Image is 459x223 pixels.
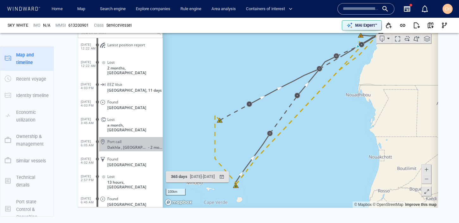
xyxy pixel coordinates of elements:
div: 100km [88,178,108,184]
div: Toggle map information layers [344,23,353,32]
span: SKY WHITE [8,23,28,28]
a: Economic utilization [0,113,53,119]
a: Identity timeline [0,92,53,98]
div: Notification center [421,5,429,13]
p: Map and timeline [16,51,49,67]
a: Ownership & management [0,137,53,143]
div: (281) [32,6,41,16]
button: Identity timeline [0,87,53,104]
span: Lost [29,163,37,168]
p: Similar vessels [16,157,46,165]
p: MAI Expert™ [355,23,377,28]
button: Explore companies [133,3,173,15]
button: Recent voyage [0,71,53,87]
span: Latest position report [29,31,67,36]
a: Mapbox logo [87,187,115,195]
button: Containers of interest [243,3,298,15]
p: Ownership & management [16,133,49,148]
span: [DATE] 4:03 PM [3,71,20,79]
div: Focus on vessel path [314,23,324,32]
span: 2 months, [GEOGRAPHIC_DATA] [29,55,85,64]
span: [GEOGRAPHIC_DATA] [29,191,68,196]
a: Technical details [0,178,53,184]
button: CH [441,3,454,15]
span: [DATE] 12:22 AM [3,49,20,56]
a: Map [75,3,90,15]
a: Improve this map [327,191,359,196]
div: Dakhla , [GEOGRAPHIC_DATA] [29,134,70,139]
a: Mapbox [276,191,294,196]
a: Map and timeline [0,55,53,61]
button: Similar vessels [0,153,53,169]
span: [DATE] 6:45 AM [3,185,20,193]
div: 613200901 [68,23,89,28]
span: CH [445,6,451,11]
span: [GEOGRAPHIC_DATA] [29,94,68,99]
span: [DATE] 2:57 PM [3,163,20,171]
p: Economic utilization [16,108,49,124]
span: Found [29,185,40,190]
button: View on map [424,18,437,32]
span: a month, [GEOGRAPHIC_DATA] [29,112,85,121]
span: Found [29,89,40,93]
button: Visual Link Analysis [437,18,451,32]
span: [GEOGRAPHIC_DATA], 11 days [29,77,84,82]
span: EEZ Visit [29,71,44,76]
dl: [DATE] 4:03 PMEEZ Visit[GEOGRAPHIC_DATA], 11 days [3,67,85,84]
p: Class [94,23,104,28]
span: [DATE] 12:22 AM [3,31,20,39]
p: Technical details [16,174,49,189]
p: IMO [33,23,41,28]
span: [DATE] 3:45 AM [3,106,20,114]
span: Lost [29,106,37,111]
span: [DATE] 4:03 PM [3,89,20,96]
button: Economic utilization [0,104,53,128]
button: Home [47,3,67,15]
span: Port call [29,128,44,133]
div: Dakhla , Morocco- 2 months [29,134,85,139]
div: ServiceVessel [106,23,132,28]
dl: [DATE] 6:05 AMPort callDakhla , [GEOGRAPHIC_DATA]- 2 months [3,124,85,141]
iframe: Chat [432,194,454,218]
span: [DATE] 6:05 AM [3,128,20,136]
button: Get link [396,18,410,32]
button: MAI Expert™ [342,20,382,30]
button: Map [72,3,92,15]
button: Export report [410,18,424,32]
a: Similar vessels [0,157,53,163]
a: Home [49,3,65,15]
span: Containers of interest [246,5,292,13]
p: MMSI [55,23,66,28]
button: Technical details [0,169,53,193]
span: - 2 months [70,134,85,139]
dl: [DATE] 12:22 AMLatest position report [3,27,85,44]
button: Add to vessel list [382,18,396,32]
div: tooltips.createAOI [333,23,344,32]
a: Recent voyage [0,76,53,82]
div: Activity timeline [3,6,31,16]
span: Lost [29,49,37,54]
div: [DATE] - [DATE] [111,161,138,171]
p: Recent voyage [16,75,46,83]
button: Ownership & management [0,128,53,153]
button: Map and timeline [0,47,53,71]
span: Found [29,146,40,150]
span: N/A [43,23,50,28]
p: Identity timeline [16,92,49,99]
dl: [DATE] 12:22 AMLost2 months, [GEOGRAPHIC_DATA] [3,44,85,67]
div: Toggle vessel historical path [324,23,333,32]
a: Area analysis [209,3,238,15]
span: [DATE] 4:02 AM [3,146,20,153]
dl: [DATE] 3:45 AMLosta month, [GEOGRAPHIC_DATA] [3,102,85,124]
dl: [DATE] 4:03 PMFound[GEOGRAPHIC_DATA] [3,84,85,102]
span: [GEOGRAPHIC_DATA] [29,151,68,156]
a: Port state Control & Casualties [0,206,53,212]
a: Search engine [97,3,128,15]
a: Rule engine [178,3,204,15]
button: 365 days[DATE]-[DATE] [88,160,151,171]
button: Create an AOI. [333,23,344,32]
p: Port state Control & Casualties [16,198,49,221]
